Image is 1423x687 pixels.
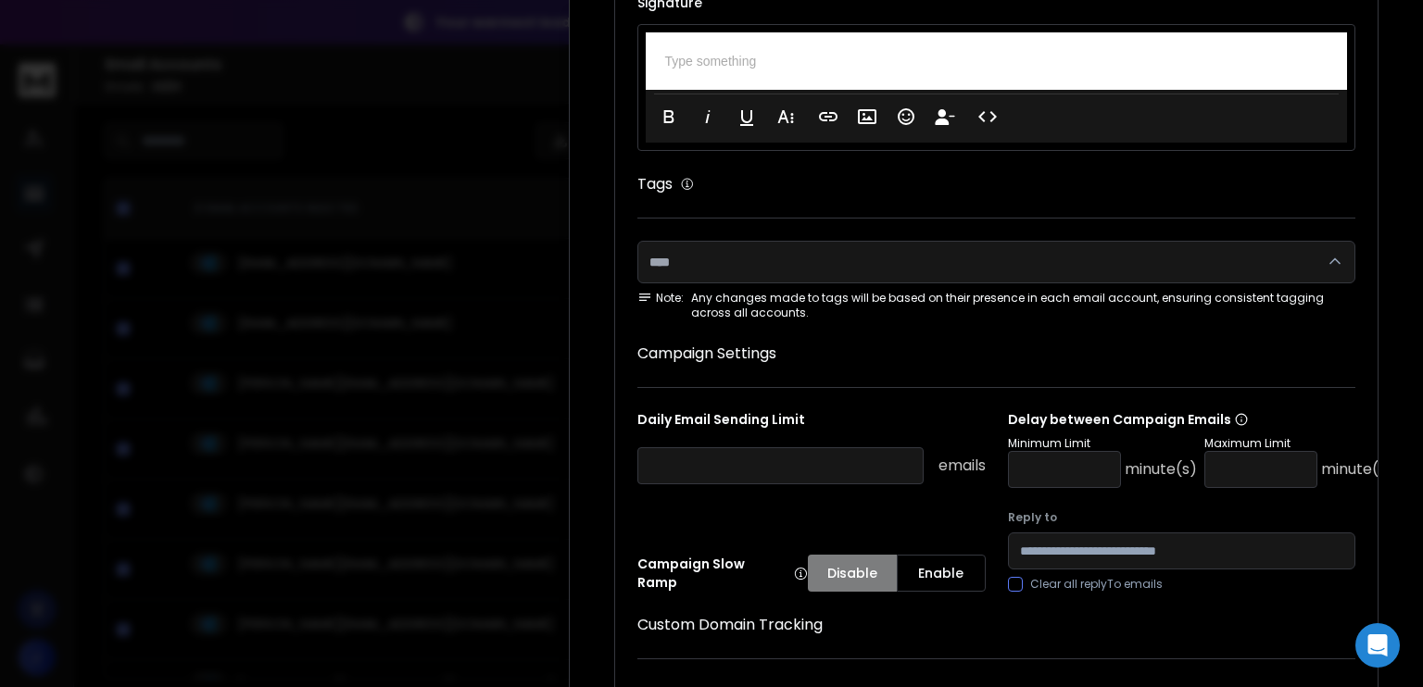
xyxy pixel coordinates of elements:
h1: Campaign Settings [637,343,1355,365]
h1: Tags [637,173,673,195]
button: Emoticons [888,98,924,135]
p: Maximum Limit [1204,436,1393,451]
button: Code View [970,98,1005,135]
button: Insert Image (Ctrl+P) [850,98,885,135]
button: More Text [768,98,803,135]
p: Minimum Limit [1008,436,1197,451]
p: minute(s) [1125,458,1197,481]
button: Disable [808,555,897,592]
button: Italic (Ctrl+I) [690,98,725,135]
h1: Custom Domain Tracking [637,614,1355,636]
button: Underline (Ctrl+U) [729,98,764,135]
p: emails [938,455,986,477]
button: Insert Link (Ctrl+K) [811,98,846,135]
button: Enable [897,555,986,592]
p: Daily Email Sending Limit [637,410,985,436]
p: Delay between Campaign Emails [1008,410,1393,429]
button: Insert Unsubscribe Link [927,98,963,135]
label: Clear all replyTo emails [1030,577,1163,592]
div: Any changes made to tags will be based on their presence in each email account, ensuring consiste... [637,291,1355,320]
p: minute(s) [1321,458,1393,481]
label: Reply to [1008,510,1355,525]
button: Bold (Ctrl+B) [651,98,686,135]
span: Note: [637,291,684,306]
div: Open Intercom Messenger [1355,623,1400,668]
p: Campaign Slow Ramp [637,555,807,592]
